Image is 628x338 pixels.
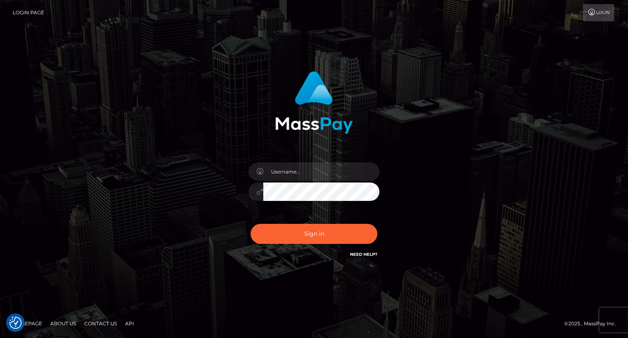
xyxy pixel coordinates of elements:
a: Homepage [9,317,45,330]
a: Login [583,4,614,21]
a: About Us [47,317,79,330]
img: Revisit consent button [9,317,22,329]
a: API [122,317,137,330]
div: © 2025 , MassPay Inc. [564,319,622,328]
a: Need Help? [350,252,377,257]
a: Login Page [13,4,44,21]
input: Username... [263,162,379,181]
img: MassPay Login [275,71,353,134]
button: Sign in [251,224,377,244]
button: Consent Preferences [9,317,22,329]
a: Contact Us [81,317,120,330]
